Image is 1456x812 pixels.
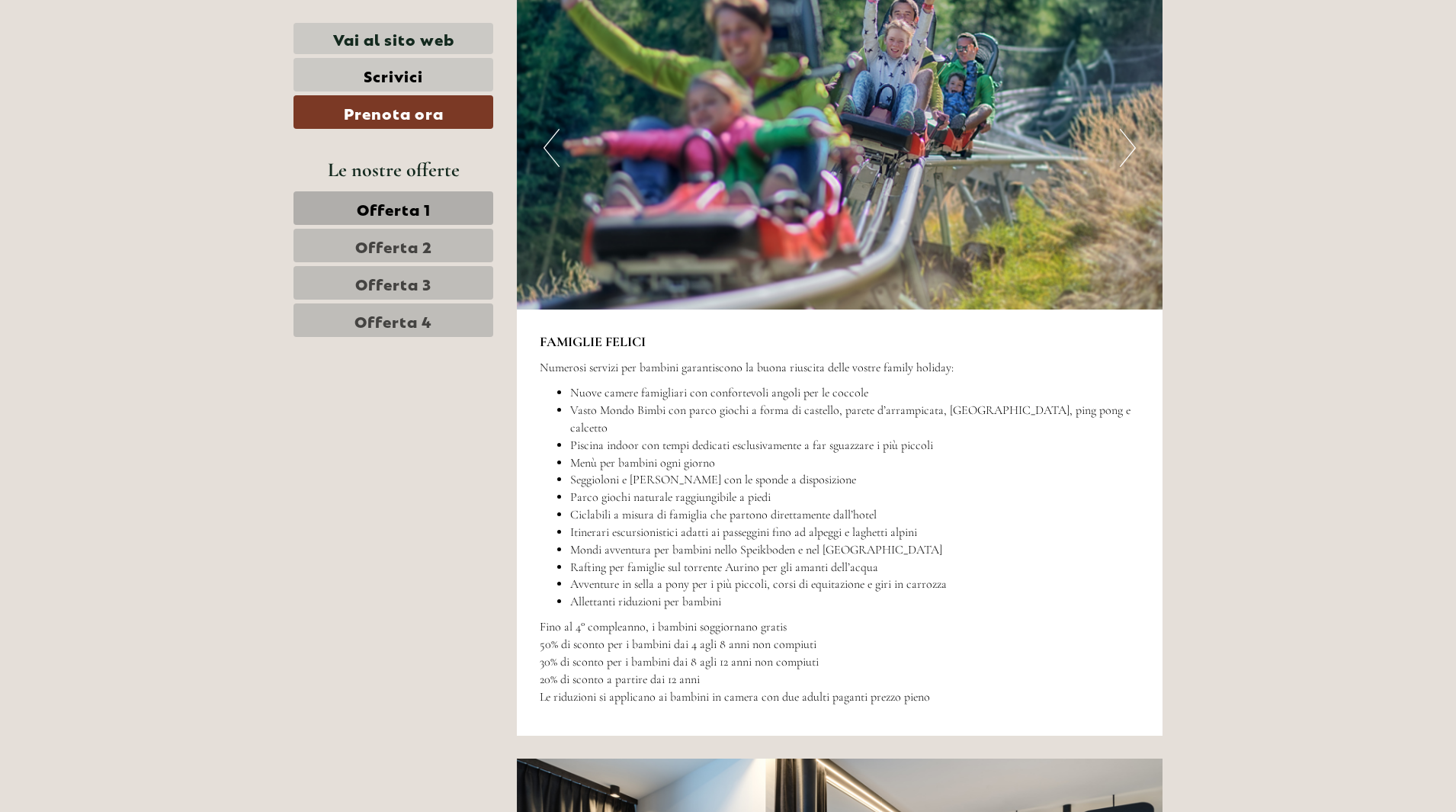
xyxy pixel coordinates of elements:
div: Buon giorno, come possiamo aiutarla? [11,41,211,88]
button: Next [1120,129,1136,167]
li: Rafting per famiglie sul torrente Aurino per gli amanti dell’acqua [570,559,1140,576]
li: Piscina indoor con tempi dedicati esclusivamente a far sguazzare i più piccoli [570,437,1140,454]
li: Mondi avventura per bambini nello Speikboden e nel [GEOGRAPHIC_DATA] [570,541,1140,559]
li: Allettanti riduzioni per bambini [570,593,1140,611]
span: Offerta 1 [357,197,431,219]
a: Vai al sito web [293,23,493,54]
a: Scrivici [293,58,493,91]
li: Avventure in sella a pony per i più piccoli, corsi di equitazione e giri in carrozza [570,576,1140,593]
a: Prenota ora [293,95,493,129]
span: Offerta 4 [354,310,432,331]
p: Fino al 4° compleanno, i bambini soggiornano gratis 50% di sconto per i bambini dai 4 agli 8 anni... [540,618,1140,705]
li: Seggioloni e [PERSON_NAME] con le sponde a disposizione [570,471,1140,489]
div: [DATE] [273,11,328,37]
span: Offerta 3 [355,272,431,294]
li: Ciclabili a misura di famiglia che partono direttamente dall’hotel [570,506,1140,524]
p: Numerosi servizi per bambini garantiscono la buona riuscita delle vostre family holiday: [540,359,1140,377]
button: Invia [511,395,601,428]
small: 10:37 [23,74,204,85]
div: Le nostre offerte [293,156,493,184]
li: Nuove camere famigliari con confortevoli angoli per le coccole [570,384,1140,402]
strong: FAMIGLIE FELICI [540,333,646,350]
button: Previous [544,129,560,167]
li: Vasto Mondo Bimbi con parco giochi a forma di castello, parete d’arrampicata, [GEOGRAPHIC_DATA], ... [570,402,1140,437]
li: Parco giochi naturale raggiungibile a piedi [570,489,1140,506]
li: Itinerari escursionistici adatti ai passeggini fino ad alpeggi e laghetti alpini [570,524,1140,541]
li: Menù per bambini ogni giorno [570,454,1140,472]
span: Offerta 2 [355,235,432,256]
div: [GEOGRAPHIC_DATA] [23,44,204,56]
